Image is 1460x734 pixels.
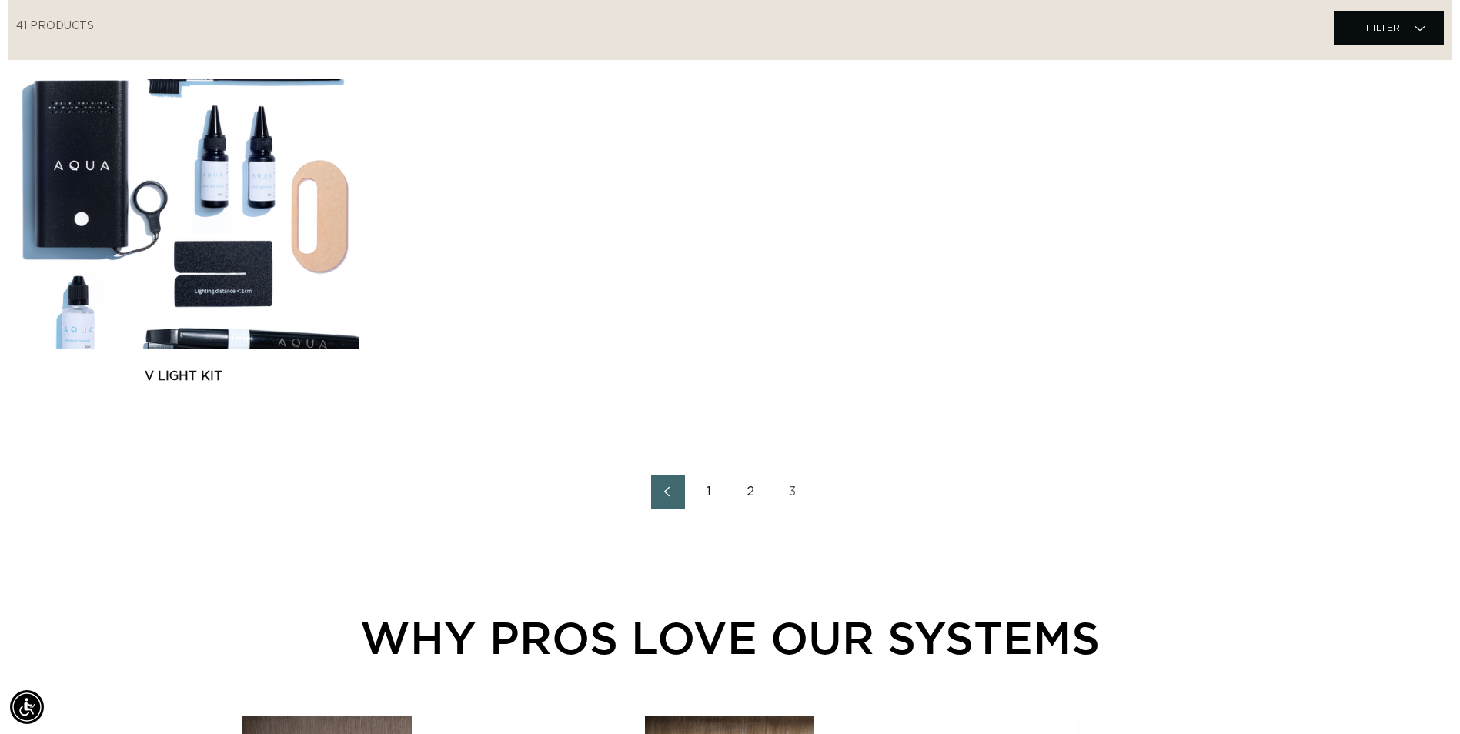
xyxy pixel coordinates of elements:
[651,475,685,509] a: Previous page
[734,475,768,509] a: Page 2
[16,21,94,32] span: 41 products
[1366,13,1401,42] span: Filter
[776,475,810,509] a: Page 3
[1334,11,1444,45] summary: Filter
[92,604,1368,671] div: WHY PROS LOVE OUR SYSTEMS
[10,690,44,724] div: Accessibility Menu
[693,475,727,509] a: Page 1
[8,475,1452,509] nav: Pagination
[8,367,359,385] a: V Light Kit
